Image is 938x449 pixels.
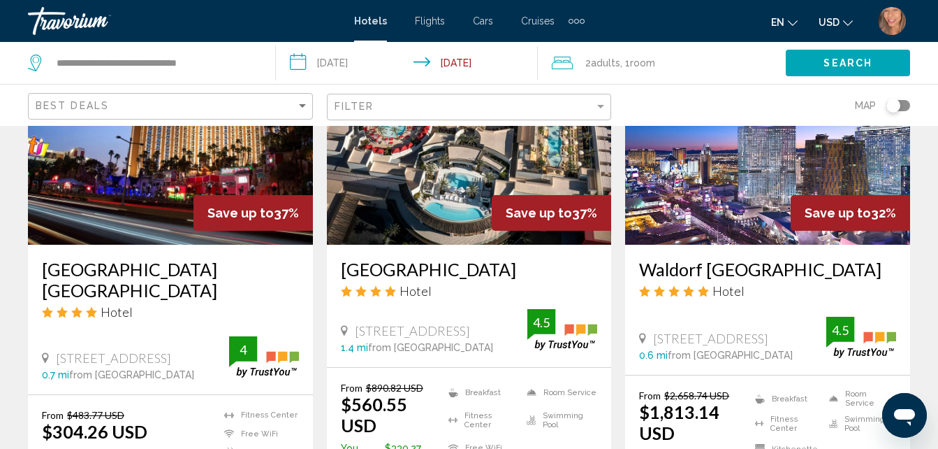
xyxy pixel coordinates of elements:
span: from [GEOGRAPHIC_DATA] [69,369,194,380]
button: Change currency [819,12,853,32]
div: 32% [791,195,910,231]
span: Best Deals [36,100,109,111]
a: Cars [473,15,493,27]
img: Hotel image [625,21,910,245]
span: en [771,17,784,28]
a: Cruises [521,15,555,27]
span: 2 [585,53,620,73]
div: 5 star Hotel [639,283,896,299]
span: , 1 [620,53,655,73]
span: 0.7 mi [42,369,69,380]
button: Filter [327,93,612,122]
span: Hotel [101,304,133,320]
span: from [GEOGRAPHIC_DATA] [368,342,493,353]
span: Hotel [712,283,745,299]
span: Save up to [207,206,274,220]
span: [STREET_ADDRESS] [56,350,171,366]
ins: $1,813.14 USD [639,401,719,443]
span: From [639,390,661,401]
img: trustyou-badge.svg [527,309,597,350]
li: Swimming Pool [822,415,896,433]
button: Change language [771,12,798,32]
del: $890.82 USD [366,382,423,394]
div: 4 star Hotel [42,304,299,320]
span: Map [855,96,876,115]
div: 4.5 [826,322,854,338]
li: Room Service [822,390,896,408]
a: Hotels [354,15,387,27]
img: Z [878,7,906,35]
img: trustyou-badge.svg [826,317,896,358]
span: Search [823,58,872,69]
li: Breakfast [748,390,822,408]
a: Travorium [28,7,340,35]
li: Fitness Center [217,409,299,421]
span: [STREET_ADDRESS] [653,331,768,346]
a: Flights [415,15,445,27]
ins: $304.26 USD [42,421,147,442]
img: Hotel image [28,21,313,245]
span: Save up to [805,206,871,220]
a: Waldorf [GEOGRAPHIC_DATA] [639,259,896,280]
div: 4 [229,341,257,358]
span: 0.6 mi [639,350,668,361]
div: 37% [193,195,313,231]
span: Hotel [400,283,432,299]
li: Fitness Center [748,415,822,433]
img: Hotel image [327,21,612,245]
div: 37% [492,195,611,231]
li: Breakfast [441,382,520,403]
mat-select: Sort by [36,101,309,113]
div: 4 star Hotel [341,283,598,299]
del: $2,658.74 USD [664,390,729,401]
span: 1.4 mi [341,342,368,353]
span: from [GEOGRAPHIC_DATA] [668,350,793,361]
button: Search [786,50,910,76]
span: Adults [591,57,620,69]
button: Check-in date: Dec 20, 2025 Check-out date: Dec 27, 2025 [276,42,538,84]
button: User Menu [874,6,910,36]
img: trustyou-badge.svg [229,336,299,378]
ins: $560.55 USD [341,394,407,436]
span: Save up to [506,206,572,220]
a: [GEOGRAPHIC_DATA] [GEOGRAPHIC_DATA] [42,259,299,301]
button: Toggle map [876,99,910,112]
li: Swimming Pool [520,410,598,431]
span: Room [630,57,655,69]
li: Fitness Center [441,410,520,431]
div: 4.5 [527,314,555,331]
li: Room Service [520,382,598,403]
a: [GEOGRAPHIC_DATA] [341,259,598,280]
del: $483.77 USD [67,409,124,421]
span: [STREET_ADDRESS] [355,323,470,338]
button: Travelers: 2 adults, 0 children [538,42,786,84]
button: Extra navigation items [569,10,585,32]
span: Filter [335,101,374,112]
li: Free WiFi [217,428,299,440]
span: USD [819,17,840,28]
span: From [42,409,64,421]
iframe: Button to launch messaging window [882,393,927,438]
span: From [341,382,362,394]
